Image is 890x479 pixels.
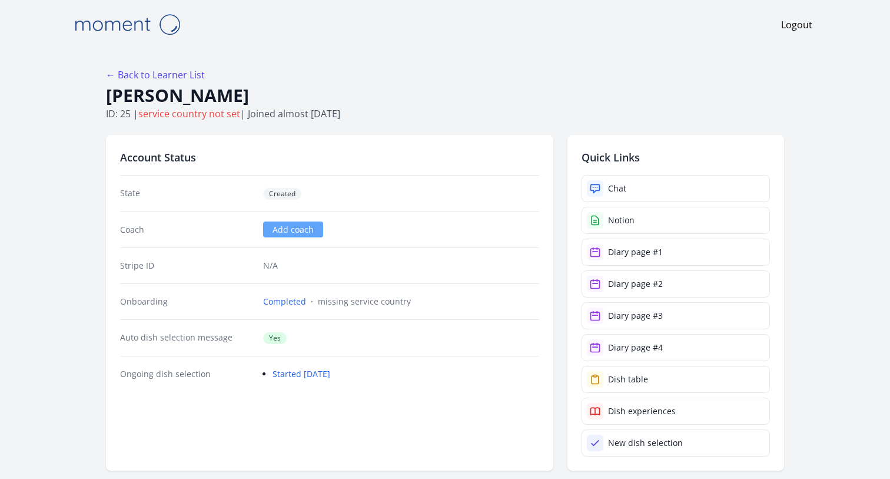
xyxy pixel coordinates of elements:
h2: Account Status [120,149,539,166]
a: Diary page #3 [582,302,770,329]
a: Completed [263,296,306,308]
a: New dish selection [582,430,770,457]
dt: Ongoing dish selection [120,368,254,380]
a: Notion [582,207,770,234]
img: Moment [68,9,186,39]
div: Notion [608,214,635,226]
a: Dish table [582,366,770,393]
a: Started [DATE] [273,368,330,379]
a: Diary page #1 [582,239,770,266]
dt: State [120,187,254,200]
dt: Onboarding [120,296,254,308]
a: Logout [781,18,812,32]
div: New dish selection [608,437,683,449]
a: Add coach [263,222,323,237]
a: Diary page #2 [582,270,770,298]
span: missing service country [318,296,411,307]
dt: Auto dish selection message [120,332,254,344]
h1: [PERSON_NAME] [106,84,784,107]
a: Dish experiences [582,398,770,425]
span: service country not set [138,107,240,120]
a: Chat [582,175,770,202]
div: Diary page #3 [608,310,663,322]
a: ← Back to Learner List [106,68,205,81]
span: · [311,296,313,307]
dt: Stripe ID [120,260,254,272]
span: Created [263,188,301,200]
div: Chat [608,183,626,194]
p: ID: 25 | | Joined almost [DATE] [106,107,784,121]
span: Yes [263,332,287,344]
div: Diary page #2 [608,278,663,290]
p: N/A [263,260,539,272]
div: Dish table [608,374,648,385]
div: Diary page #1 [608,246,663,258]
dt: Coach [120,224,254,236]
div: Dish experiences [608,405,676,417]
div: Diary page #4 [608,342,663,354]
h2: Quick Links [582,149,770,166]
a: Diary page #4 [582,334,770,361]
